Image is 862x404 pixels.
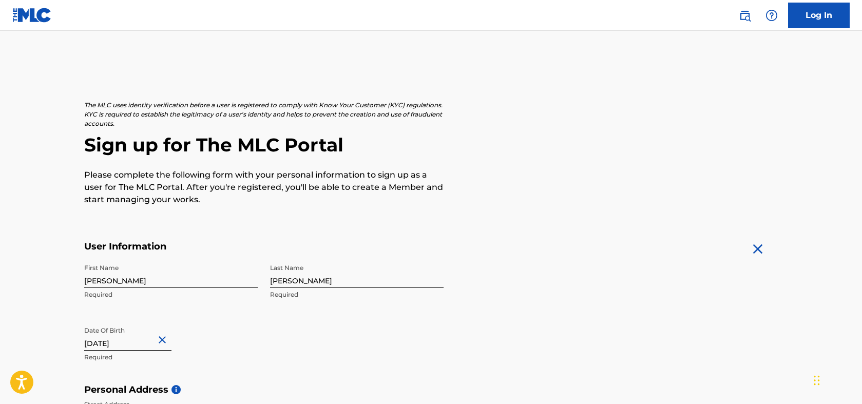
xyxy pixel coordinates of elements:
[156,324,171,356] button: Close
[735,5,755,26] a: Public Search
[84,169,444,206] p: Please complete the following form with your personal information to sign up as a user for The ML...
[750,241,766,257] img: close
[84,101,444,128] p: The MLC uses identity verification before a user is registered to comply with Know Your Customer ...
[171,385,181,394] span: i
[84,290,258,299] p: Required
[765,9,778,22] img: help
[84,384,778,396] h5: Personal Address
[814,365,820,396] div: Drag
[270,290,444,299] p: Required
[811,355,862,404] iframe: Chat Widget
[761,5,782,26] div: Help
[12,8,52,23] img: MLC Logo
[739,9,751,22] img: search
[788,3,850,28] a: Log In
[84,241,444,253] h5: User Information
[84,133,778,157] h2: Sign up for The MLC Portal
[84,353,258,362] p: Required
